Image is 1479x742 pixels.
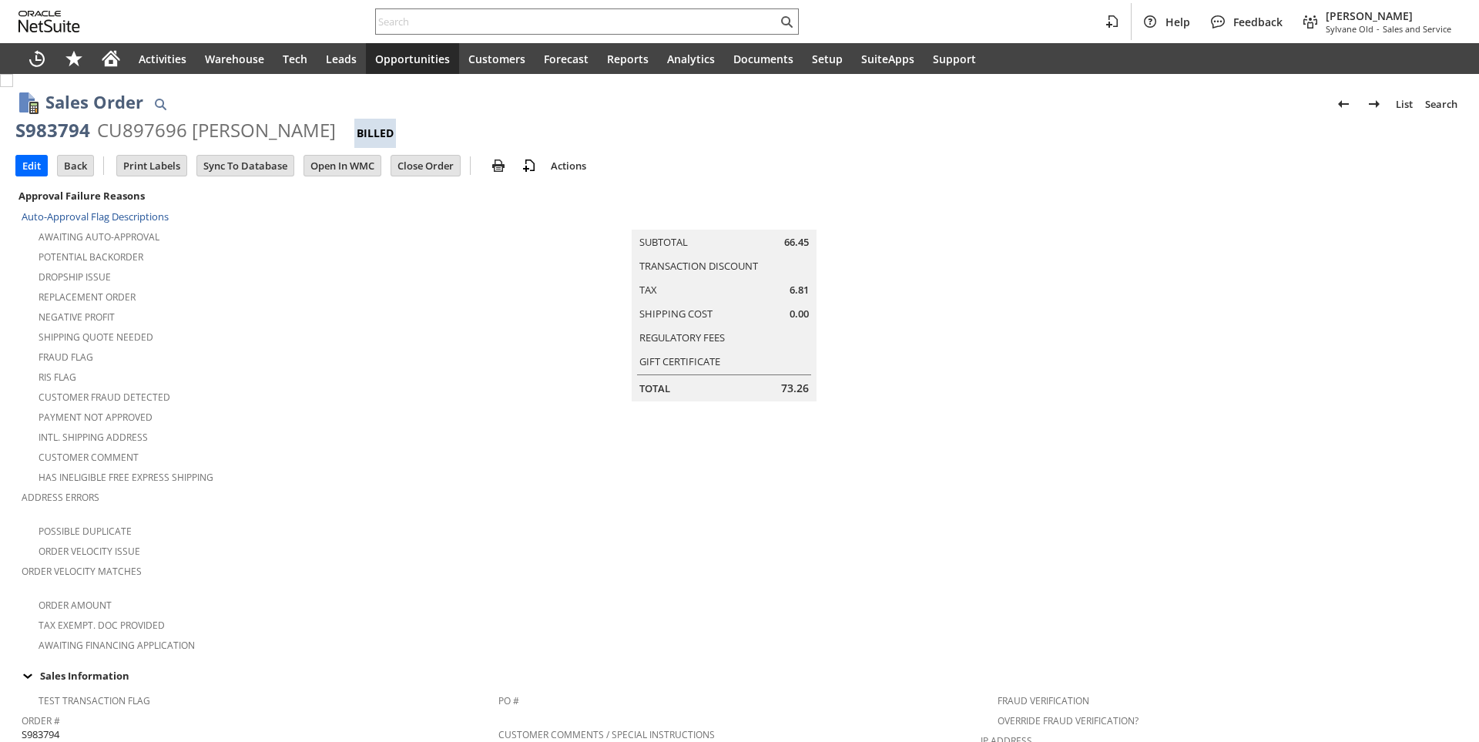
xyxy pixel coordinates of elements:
[197,156,293,176] input: Sync To Database
[852,43,924,74] a: SuiteApps
[283,52,307,66] span: Tech
[639,354,720,368] a: Gift Certificate
[790,283,809,297] span: 6.81
[273,43,317,74] a: Tech
[22,565,142,578] a: Order Velocity Matches
[28,49,46,68] svg: Recent Records
[15,666,1464,686] td: Sales Information
[45,89,143,115] h1: Sales Order
[39,545,140,558] a: Order Velocity Issue
[196,43,273,74] a: Warehouse
[639,283,657,297] a: Tax
[317,43,366,74] a: Leads
[354,119,396,148] div: Billed
[102,49,120,68] svg: Home
[58,156,93,176] input: Back
[545,159,592,173] a: Actions
[22,727,59,742] span: S983794
[639,307,713,321] a: Shipping Cost
[777,12,796,31] svg: Search
[724,43,803,74] a: Documents
[790,307,809,321] span: 0.00
[1326,8,1451,23] span: [PERSON_NAME]
[22,210,169,223] a: Auto-Approval Flag Descriptions
[998,694,1089,707] a: Fraud Verification
[326,52,357,66] span: Leads
[733,52,793,66] span: Documents
[1165,15,1190,29] span: Help
[1233,15,1283,29] span: Feedback
[667,52,715,66] span: Analytics
[1334,95,1353,113] img: Previous
[117,156,186,176] input: Print Labels
[92,43,129,74] a: Home
[459,43,535,74] a: Customers
[498,728,715,741] a: Customer Comments / Special Instructions
[39,391,170,404] a: Customer Fraud Detected
[498,694,519,707] a: PO #
[639,331,725,344] a: Regulatory Fees
[39,694,150,707] a: Test Transaction Flag
[933,52,976,66] span: Support
[468,52,525,66] span: Customers
[861,52,914,66] span: SuiteApps
[39,451,139,464] a: Customer Comment
[39,431,148,444] a: Intl. Shipping Address
[15,666,1457,686] div: Sales Information
[39,311,115,324] a: Negative Profit
[39,639,195,652] a: Awaiting Financing Application
[39,331,153,344] a: Shipping Quote Needed
[1377,23,1380,35] span: -
[598,43,658,74] a: Reports
[22,491,99,504] a: Address Errors
[151,95,169,113] img: Quick Find
[1419,92,1464,116] a: Search
[39,290,136,304] a: Replacement Order
[139,52,186,66] span: Activities
[15,118,90,143] div: S983794
[544,52,589,66] span: Forecast
[205,52,264,66] span: Warehouse
[607,52,649,66] span: Reports
[639,235,688,249] a: Subtotal
[366,43,459,74] a: Opportunities
[65,49,83,68] svg: Shortcuts
[535,43,598,74] a: Forecast
[55,43,92,74] div: Shortcuts
[376,12,777,31] input: Search
[39,230,159,243] a: Awaiting Auto-Approval
[22,714,60,727] a: Order #
[1383,23,1451,35] span: Sales and Service
[375,52,450,66] span: Opportunities
[39,371,76,384] a: RIS flag
[489,156,508,175] img: print.svg
[924,43,985,74] a: Support
[632,205,817,230] caption: Summary
[304,156,381,176] input: Open In WMC
[97,118,336,143] div: CU897696 [PERSON_NAME]
[1326,23,1373,35] span: Sylvane Old
[18,43,55,74] a: Recent Records
[39,351,93,364] a: Fraud Flag
[391,156,460,176] input: Close Order
[998,714,1139,727] a: Override Fraud Verification?
[784,235,809,250] span: 66.45
[639,381,670,395] a: Total
[129,43,196,74] a: Activities
[1365,95,1383,113] img: Next
[39,525,132,538] a: Possible Duplicate
[39,270,111,284] a: Dropship Issue
[39,599,112,612] a: Order Amount
[812,52,843,66] span: Setup
[1390,92,1419,116] a: List
[658,43,724,74] a: Analytics
[39,250,143,264] a: Potential Backorder
[781,381,809,396] span: 73.26
[803,43,852,74] a: Setup
[15,186,492,206] div: Approval Failure Reasons
[39,619,165,632] a: Tax Exempt. Doc Provided
[39,471,213,484] a: Has Ineligible Free Express Shipping
[639,259,758,273] a: Transaction Discount
[16,156,47,176] input: Edit
[520,156,538,175] img: add-record.svg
